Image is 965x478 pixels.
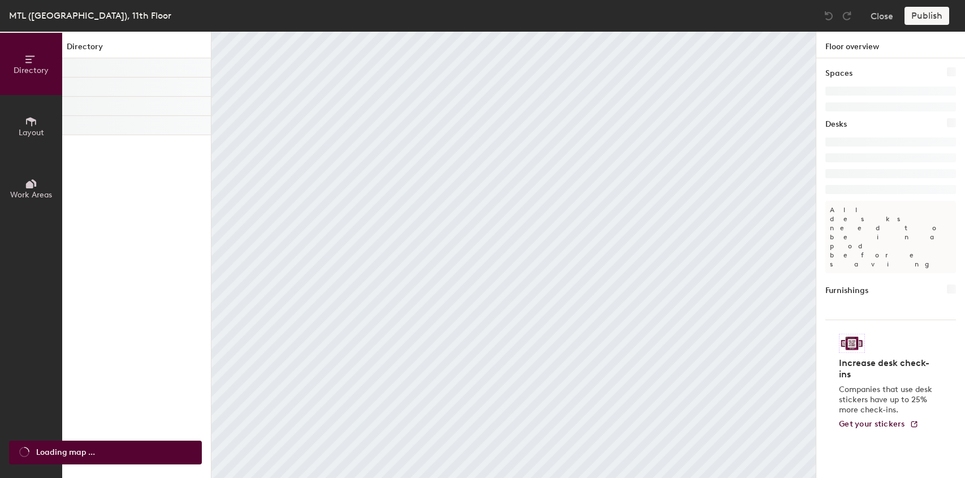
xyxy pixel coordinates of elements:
h1: Floor overview [816,32,965,58]
h1: Furnishings [825,285,868,297]
canvas: Map [211,32,816,478]
p: Companies that use desk stickers have up to 25% more check-ins. [839,385,936,415]
img: Undo [823,10,834,21]
span: Directory [14,66,49,75]
h1: Directory [62,41,211,58]
span: Layout [19,128,44,137]
h4: Increase desk check-ins [839,358,936,380]
img: Sticker logo [839,334,865,353]
h1: Spaces [825,67,853,80]
span: Get your stickers [839,419,905,429]
span: Loading map ... [36,446,95,459]
button: Close [871,7,893,25]
p: All desks need to be in a pod before saving [825,201,956,273]
img: Redo [841,10,853,21]
a: Get your stickers [839,420,919,429]
h1: Desks [825,118,847,131]
div: MTL ([GEOGRAPHIC_DATA]), 11th Floor [9,8,171,23]
span: Work Areas [10,190,52,200]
